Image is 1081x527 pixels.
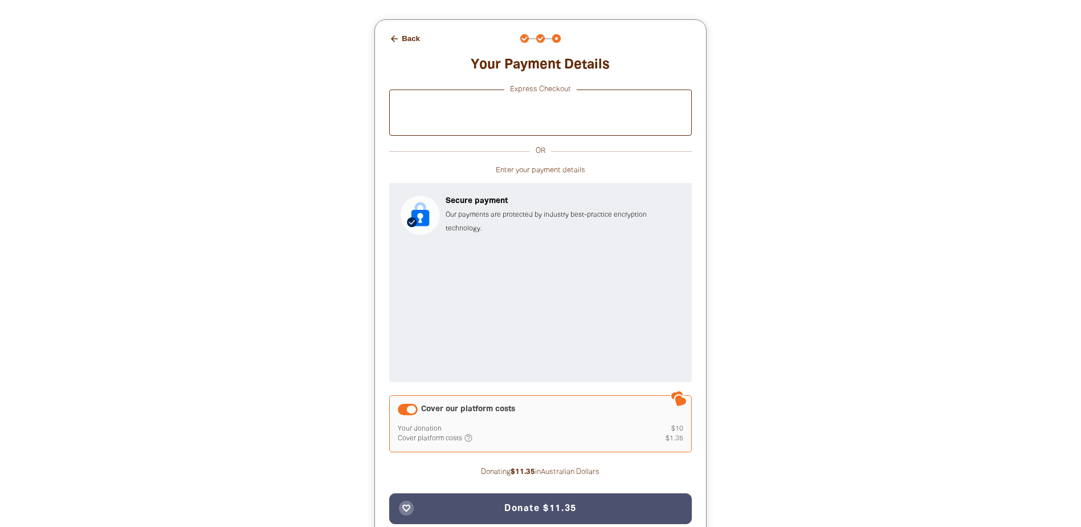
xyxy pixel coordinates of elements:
i: help_outlined [464,433,482,443]
h3: Your Payment Details [389,56,692,74]
iframe: Secure payment input frame [398,245,683,373]
button: Navigate to step 1 of 3 to enter your donation amount [520,34,529,43]
td: $10 [630,424,683,433]
td: Cover platform costs [398,433,630,444]
button: Navigate to step 2 of 3 to enter your details [536,34,545,43]
p: Our payments are protected by industry best-practice encryption technology. [446,208,680,236]
td: Your donation [398,424,630,433]
button: Cover our platform costs [398,404,418,415]
p: Donating in Australian Dollars [389,465,692,479]
button: Navigate to step 3 of 3 to enter your payment details [552,34,561,43]
p: OR [530,144,551,158]
button: Back [385,29,425,48]
iframe: PayPal-paypal [395,96,686,128]
i: arrow_back [389,34,399,44]
p: Enter your payment details [389,164,692,177]
td: $1.35 [630,433,683,444]
b: $11.35 [511,469,535,476]
legend: Express Checkout [504,83,577,96]
p: Secure payment [446,194,680,208]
